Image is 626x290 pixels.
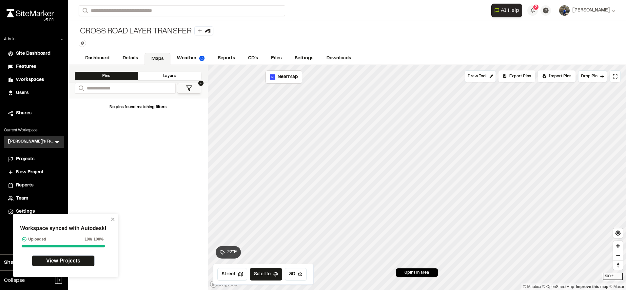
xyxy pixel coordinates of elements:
button: Open AI Assistant [491,4,522,17]
a: Maps [145,53,170,65]
button: Nearmap [265,70,302,84]
img: Nearmap [270,74,275,80]
a: Projects [8,156,60,163]
span: Export Pins [509,73,531,79]
a: Maxar [609,284,624,289]
div: Layers [138,72,201,80]
span: 100 / [85,236,92,242]
button: Search [75,83,87,94]
span: Reports [16,182,33,189]
span: Site Dashboard [16,50,50,57]
span: Workspaces [16,76,44,84]
a: Reports [8,182,60,189]
a: CD's [242,52,264,65]
span: Users [16,89,29,97]
a: OpenStreetMap [542,284,574,289]
a: Dashboard [79,52,116,65]
button: 72°F [216,246,241,259]
a: Team [8,195,60,202]
div: Import Pins into your project [538,70,576,82]
a: Details [116,52,145,65]
a: Features [8,63,60,70]
p: Workspace synced with Autodesk! [20,224,106,232]
div: Uploaded [22,236,46,242]
a: Weather [170,52,211,65]
span: AI Help [501,7,519,14]
a: New Project [8,169,60,176]
a: Shares [8,110,60,117]
a: Downloads [320,52,358,65]
div: 500 ft [603,273,623,280]
a: Workspaces [8,76,60,84]
span: New Project [16,169,44,176]
div: Cross road layer transfer [79,26,213,37]
button: 1 [177,83,201,94]
span: 1 [198,81,204,86]
a: Files [264,52,288,65]
span: Share Workspace [4,259,48,266]
span: Features [16,63,36,70]
span: Collapse [4,277,25,284]
button: Zoom in [613,241,623,251]
button: [PERSON_NAME] [559,5,616,16]
span: Reset bearing to north [613,261,623,270]
button: 2 [527,5,538,16]
button: Find my location [613,228,623,238]
a: Settings [288,52,320,65]
button: Edit Tags [79,40,86,47]
span: Nearmap [278,73,298,81]
span: [PERSON_NAME] [572,7,610,14]
span: Projects [16,156,34,163]
span: No pins found matching filters [109,106,166,109]
span: Shares [16,110,31,117]
button: Search [79,5,90,16]
span: Drop Pin [581,73,597,79]
span: Import Pins [549,73,571,79]
button: Reset bearing to north [613,260,623,270]
p: Admin [4,36,15,42]
button: close [111,217,115,222]
button: Drop Pin [578,70,607,82]
a: Mapbox [523,284,541,289]
div: No pins available to export [499,70,535,82]
a: Reports [211,52,242,65]
button: 3D [285,268,307,280]
span: Draw Tool [468,73,486,79]
span: 72 ° F [227,249,237,256]
img: rebrand.png [7,9,54,17]
span: 0 pins in area [404,270,429,276]
div: Oh geez...please don't... [7,17,54,23]
h3: [PERSON_NAME]'s Test [8,139,54,145]
button: Zoom out [613,251,623,260]
span: Settings [16,208,35,215]
a: Mapbox logo [210,280,239,288]
button: Satellite [250,268,282,280]
div: Open AI Assistant [491,4,525,17]
a: View Projects [32,255,95,266]
span: Team [16,195,28,202]
img: precipai.png [199,56,205,61]
a: Site Dashboard [8,50,60,57]
a: Settings [8,208,60,215]
span: 100% [93,236,104,242]
div: Pins [75,72,138,80]
span: 2 [535,4,537,10]
button: Draw Tool [465,70,496,82]
img: User [559,5,570,16]
button: Street [217,268,247,280]
a: Map feedback [576,284,608,289]
a: Users [8,89,60,97]
p: Current Workspace [4,127,64,133]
